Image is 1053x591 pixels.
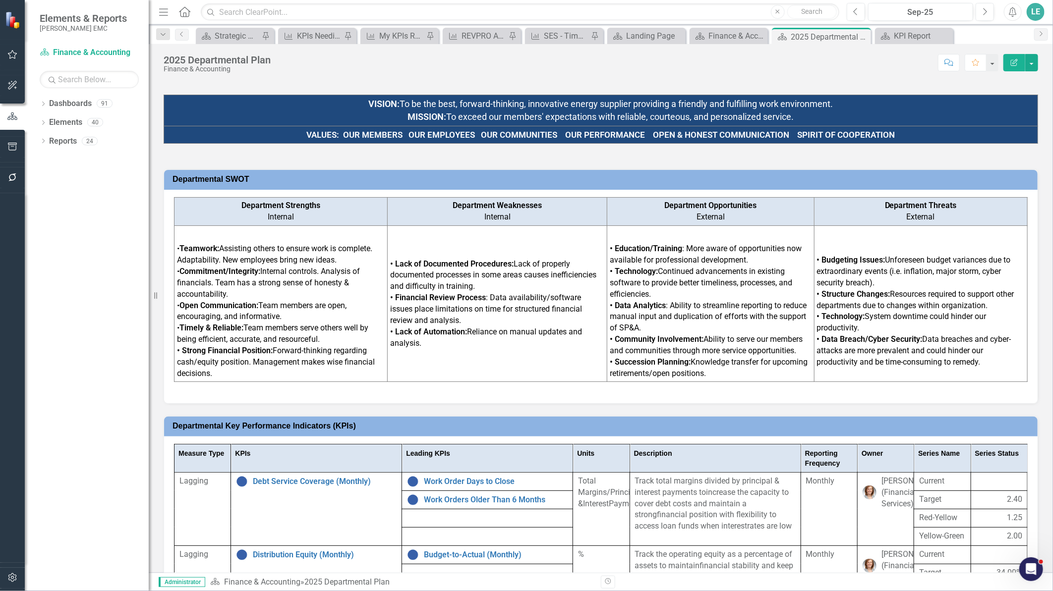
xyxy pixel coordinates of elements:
td: Double-Click to Edit [971,472,1027,490]
td: Internal [388,197,607,225]
strong: • Community Involvement: [610,334,703,344]
a: Finance & Accounting [224,577,300,587]
strong: • Education/Training [610,244,682,253]
img: Leslie McMillin [863,485,877,499]
span: Red-Yellow [919,512,965,524]
a: REVPRO All RUS Budget to Actuals [445,30,506,42]
h3: Departmental SWOT [173,175,1033,184]
img: ClearPoint Strategy [5,11,22,28]
a: Dashboards [49,98,92,109]
span: rates are low [748,521,792,531]
a: Landing Page [610,30,683,42]
a: Work Orders Older Than 6 Months [424,495,568,504]
td: Double-Click to Edit [971,490,1027,509]
strong: • Strong Financial Position: [177,346,273,355]
td: Double-Click to Edit [801,472,857,545]
span: Lagging [179,549,208,559]
button: Search [787,5,837,19]
div: 24 [82,137,98,145]
span: financial position with flexibility to access loan funds when interest [635,510,777,531]
div: 91 [97,100,113,108]
td: Internal [175,197,388,225]
input: Search ClearPoint... [201,3,839,21]
strong: Timely & Reliable: [179,323,243,332]
strong: Department Threats [885,201,957,210]
button: Sep-25 [868,3,973,21]
strong: VALUES: OUR MEMBERS OUR EMPLOYEES OUR COMMUNITIES OUR PERFORMANCE OPEN & HONEST COMMUNICATION SPI... [307,130,895,140]
span: Yellow-Green [919,531,965,542]
td: Double-Click to Edit Right Click for Context Menu [402,490,573,509]
td: Double-Click to Edit [971,545,1027,564]
td: External [814,197,1027,225]
div: Monthly [806,549,852,560]
div: 2025 Departmental Plan [304,577,390,587]
span: Principal & [578,487,641,508]
span: Administrator [159,577,205,587]
div: 2025 Departmental Plan [164,54,271,65]
span: Current [919,549,965,560]
strong: MISSION: [408,111,447,122]
div: Finance & Accounting [708,30,765,42]
img: Leslie McMillin [863,559,877,573]
td: Double-Click to Edit [573,472,630,545]
strong: Commitment/Integrity: [179,267,260,276]
td: Double-Click to Edit [175,472,231,545]
div: REVPRO All RUS Budget to Actuals [462,30,506,42]
a: Debt Service Coverage (Monthly) [253,477,397,486]
span: 1.25 [1007,512,1022,524]
span: Target [919,567,965,579]
strong: • Structure Changes: [817,289,890,299]
div: Finance & Accounting [164,65,271,73]
strong: Open Communication: [179,301,258,310]
strong: Department Opportunities [665,201,757,210]
iframe: Intercom live chat [1019,557,1043,581]
div: Landing Page [626,30,683,42]
td: Double-Click to Edit Right Click for Context Menu [402,472,573,490]
span: Lagging [179,476,208,485]
strong: VISION: [369,99,400,109]
span: Target [919,494,965,505]
a: Distribution Equity (Monthly) [253,550,397,559]
div: My KPIs Report [379,30,424,42]
p: Unforeseen budget variances due to extraordinary events (i.e. inflation, major storm, cyber secur... [817,253,1025,368]
button: LE [1027,3,1045,21]
p: • Assisting others to ensure work is complete. Adaptability. New employees bring new ideas. • Int... [177,241,385,379]
div: Lack of properly documented processes in some areas causes inefficiencies and difficulty in train... [390,259,604,349]
a: SES - Timely Communication to Members [527,30,588,42]
div: KPIs Needing Updated [297,30,342,42]
td: Double-Click to Edit [914,527,971,545]
strong: • Data Breach/Cyber Security: [817,334,923,344]
div: [PERSON_NAME] (Financial Services) [881,549,941,583]
td: Double-Click to Edit [971,509,1027,527]
span: Payments [609,499,644,508]
strong: Department Weaknesses [453,201,542,210]
span: Interest [583,499,609,508]
a: Strategic Planning & Analytics [198,30,259,42]
span: Current [919,476,965,487]
div: Sep-25 [872,6,970,18]
span: Total Margins/ [578,476,610,497]
td: Double-Click to Edit [914,545,971,564]
a: Budget-to-Actual (Monthly) [424,550,568,559]
a: KPI Report [877,30,951,42]
a: My KPIs Report [363,30,424,42]
a: Work Order Days to Close [424,477,568,486]
td: Double-Click to Edit [971,527,1027,545]
a: Reports [49,136,77,147]
img: No Information [407,549,419,561]
strong: • Technology: [817,312,865,321]
strong: • Budgeting Issues: [817,255,885,265]
span: increase the capacity to cover debt costs and maintain a strong [635,487,789,520]
img: No Information [407,476,419,487]
span: 34.00% [996,567,1022,579]
div: Monthly [806,476,852,487]
small: [PERSON_NAME] EMC [40,24,127,32]
input: Search Below... [40,71,139,88]
td: Double-Click to Edit [914,472,971,490]
span: Search [801,7,822,15]
div: KPI Report [894,30,951,42]
div: [PERSON_NAME] (Financial Services) [881,476,941,510]
span: financial stability and keep costs low for members [635,561,794,582]
div: » [210,577,593,588]
a: Finance & Accounting [40,47,139,58]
